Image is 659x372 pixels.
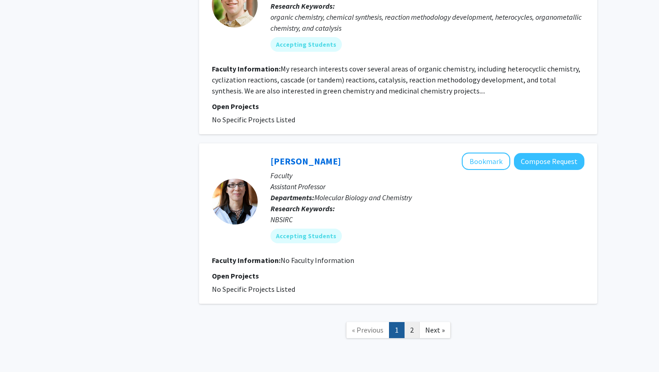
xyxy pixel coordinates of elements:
p: Open Projects [212,270,584,281]
b: Research Keywords: [270,1,335,11]
div: NBSIRC [270,214,584,225]
nav: Page navigation [199,313,597,350]
span: No Specific Projects Listed [212,115,295,124]
a: 2 [404,322,420,338]
fg-read-more: My research interests cover several areas of organic chemistry, including heterocyclic chemistry,... [212,64,580,95]
b: Departments: [270,193,314,202]
p: Open Projects [212,101,584,112]
b: Research Keywords: [270,204,335,213]
span: No Faculty Information [281,256,354,265]
a: 1 [389,322,405,338]
mat-chip: Accepting Students [270,37,342,52]
mat-chip: Accepting Students [270,229,342,243]
b: Faculty Information: [212,64,281,73]
button: Add Anna Salazar to Bookmarks [462,153,510,170]
span: Molecular Biology and Chemistry [314,193,412,202]
b: Faculty Information: [212,256,281,265]
span: No Specific Projects Listed [212,284,295,294]
a: Previous Page [346,322,389,338]
p: Assistant Professor [270,181,584,192]
span: Next » [425,325,445,334]
button: Compose Request to Anna Salazar [514,153,584,170]
a: [PERSON_NAME] [270,155,341,167]
div: organic chemistry, chemical synthesis, reaction methodology development, heterocycles, organometa... [270,11,584,33]
p: Faculty [270,170,584,181]
iframe: Chat [7,331,39,365]
span: « Previous [352,325,384,334]
a: Next [419,322,451,338]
